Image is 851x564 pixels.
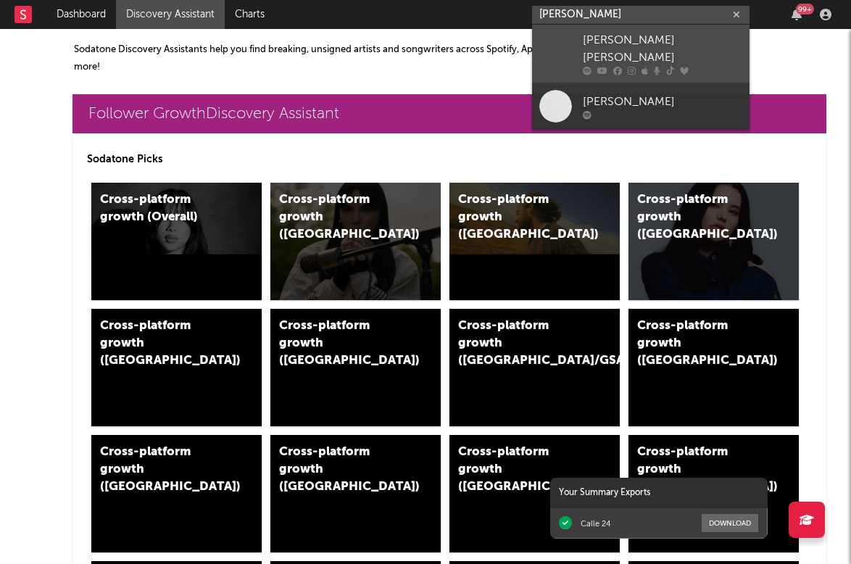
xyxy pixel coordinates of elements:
[532,25,750,83] a: [PERSON_NAME] [PERSON_NAME]
[279,444,402,496] div: Cross-platform growth ([GEOGRAPHIC_DATA])
[100,444,223,496] div: Cross-platform growth ([GEOGRAPHIC_DATA])
[637,318,760,370] div: Cross-platform growth ([GEOGRAPHIC_DATA])
[449,435,620,552] a: Cross-platform growth ([GEOGRAPHIC_DATA])
[796,4,814,14] div: 99 +
[270,435,441,552] a: Cross-platform growth ([GEOGRAPHIC_DATA])
[91,183,262,300] a: Cross-platform growth (Overall)
[100,191,223,226] div: Cross-platform growth (Overall)
[637,444,760,496] div: Cross-platform growth ([GEOGRAPHIC_DATA])
[583,32,742,67] div: [PERSON_NAME] [PERSON_NAME]
[458,191,581,244] div: Cross-platform growth ([GEOGRAPHIC_DATA])
[74,41,753,76] p: Sodatone Discovery Assistants help you find breaking, unsigned artists and songwriters across Spo...
[458,444,581,496] div: Cross-platform growth ([GEOGRAPHIC_DATA])
[270,183,441,300] a: Cross-platform growth ([GEOGRAPHIC_DATA])
[532,6,750,24] input: Search for artists
[628,183,799,300] a: Cross-platform growth ([GEOGRAPHIC_DATA])
[91,309,262,426] a: Cross-platform growth ([GEOGRAPHIC_DATA])
[91,435,262,552] a: Cross-platform growth ([GEOGRAPHIC_DATA])
[449,183,620,300] a: Cross-platform growth ([GEOGRAPHIC_DATA])
[458,318,581,370] div: Cross-platform growth ([GEOGRAPHIC_DATA]/GSA)
[702,514,758,532] button: Download
[87,151,812,168] p: Sodatone Picks
[72,94,826,133] a: Follower GrowthDiscovery Assistant
[449,309,620,426] a: Cross-platform growth ([GEOGRAPHIC_DATA]/GSA)
[792,9,802,20] button: 99+
[583,93,742,110] div: [PERSON_NAME]
[628,435,799,552] a: Cross-platform growth ([GEOGRAPHIC_DATA])
[550,478,768,508] div: Your Summary Exports
[581,518,611,528] div: Calle 24
[628,309,799,426] a: Cross-platform growth ([GEOGRAPHIC_DATA])
[279,318,402,370] div: Cross-platform growth ([GEOGRAPHIC_DATA])
[532,83,750,130] a: [PERSON_NAME]
[270,309,441,426] a: Cross-platform growth ([GEOGRAPHIC_DATA])
[279,191,402,244] div: Cross-platform growth ([GEOGRAPHIC_DATA])
[637,191,760,244] div: Cross-platform growth ([GEOGRAPHIC_DATA])
[100,318,223,370] div: Cross-platform growth ([GEOGRAPHIC_DATA])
